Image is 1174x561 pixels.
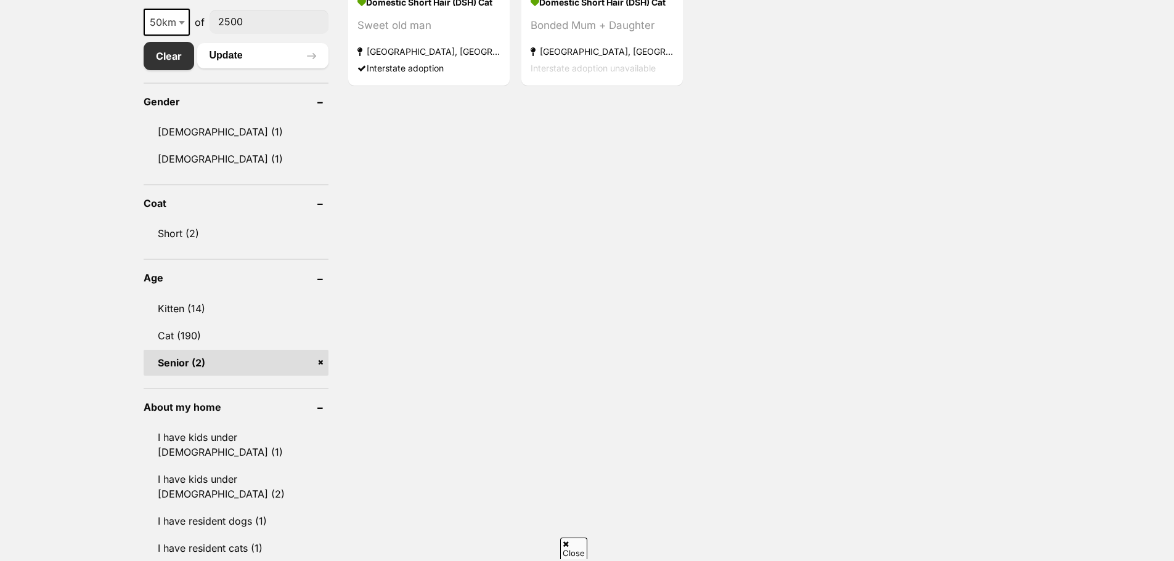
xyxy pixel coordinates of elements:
[144,350,328,376] a: Senior (2)
[144,96,328,107] header: Gender
[357,17,500,34] div: Sweet old man
[144,424,328,465] a: I have kids under [DEMOGRAPHIC_DATA] (1)
[531,17,674,34] div: Bonded Mum + Daughter
[144,402,328,413] header: About my home
[144,198,328,209] header: Coat
[357,43,500,60] strong: [GEOGRAPHIC_DATA], [GEOGRAPHIC_DATA]
[144,323,328,349] a: Cat (190)
[357,60,500,76] div: Interstate adoption
[144,535,328,561] a: I have resident cats (1)
[144,296,328,321] a: Kitten (14)
[144,119,328,145] a: [DEMOGRAPHIC_DATA] (1)
[144,508,328,534] a: I have resident dogs (1)
[144,42,194,70] a: Clear
[210,10,328,33] input: postcode
[560,538,587,559] span: Close
[144,220,328,246] a: Short (2)
[144,146,328,172] a: [DEMOGRAPHIC_DATA] (1)
[144,466,328,507] a: I have kids under [DEMOGRAPHIC_DATA] (2)
[197,43,328,68] button: Update
[195,15,205,30] span: of
[531,43,674,60] strong: [GEOGRAPHIC_DATA], [GEOGRAPHIC_DATA]
[144,272,328,283] header: Age
[145,14,189,31] span: 50km
[531,63,656,73] span: Interstate adoption unavailable
[144,9,190,36] span: 50km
